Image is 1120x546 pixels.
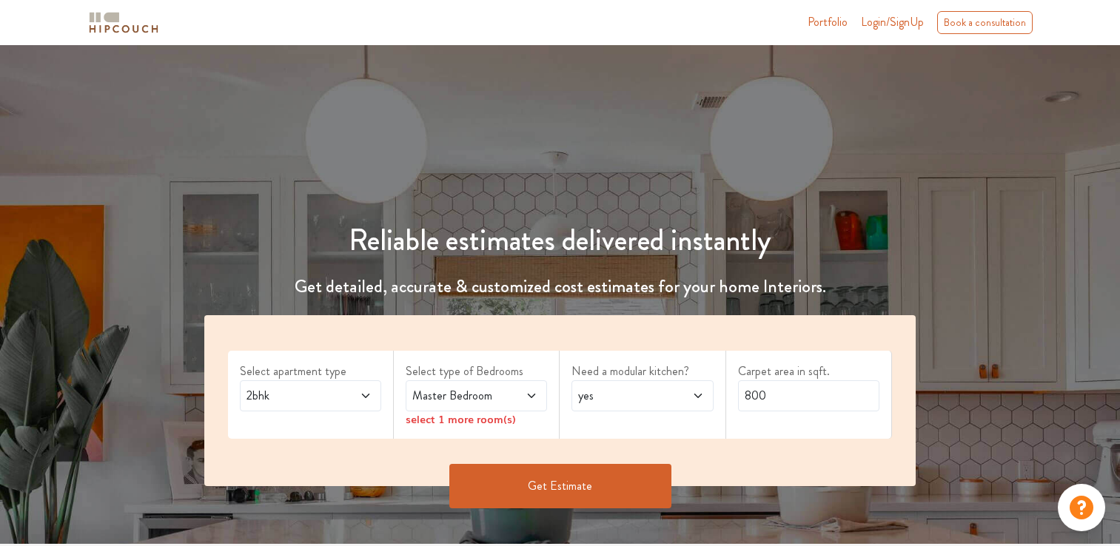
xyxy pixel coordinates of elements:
[808,13,848,31] a: Portfolio
[449,464,671,508] button: Get Estimate
[937,11,1033,34] div: Book a consultation
[861,13,924,30] span: Login/SignUp
[409,387,506,405] span: Master Bedroom
[738,363,879,380] label: Carpet area in sqft.
[240,363,381,380] label: Select apartment type
[738,380,879,411] input: Enter area sqft
[87,6,161,39] span: logo-horizontal.svg
[575,387,671,405] span: yes
[244,387,340,405] span: 2bhk
[406,411,547,427] div: select 1 more room(s)
[406,363,547,380] label: Select type of Bedrooms
[87,10,161,36] img: logo-horizontal.svg
[571,363,713,380] label: Need a modular kitchen?
[195,223,925,258] h1: Reliable estimates delivered instantly
[195,276,925,297] h4: Get detailed, accurate & customized cost estimates for your home Interiors.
